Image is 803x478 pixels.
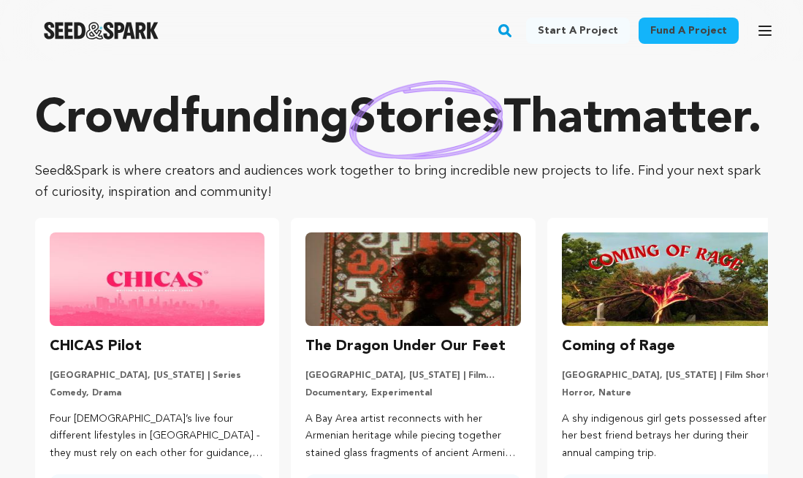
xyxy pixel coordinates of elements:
p: [GEOGRAPHIC_DATA], [US_STATE] | Series [50,370,265,382]
p: [GEOGRAPHIC_DATA], [US_STATE] | Film Feature [305,370,520,382]
img: CHICAS Pilot image [50,232,265,326]
a: Seed&Spark Homepage [44,22,159,39]
p: Four [DEMOGRAPHIC_DATA]’s live four different lifestyles in [GEOGRAPHIC_DATA] - they must rely on... [50,411,265,463]
p: Crowdfunding that . [35,91,768,149]
a: Fund a project [639,18,739,44]
p: [GEOGRAPHIC_DATA], [US_STATE] | Film Short [562,370,777,382]
span: matter [602,96,747,143]
img: hand sketched image [349,80,503,160]
p: Documentary, Experimental [305,387,520,399]
p: Horror, Nature [562,387,777,399]
p: A Bay Area artist reconnects with her Armenian heritage while piecing together stained glass frag... [305,411,520,463]
img: Seed&Spark Logo Dark Mode [44,22,159,39]
img: The Dragon Under Our Feet image [305,232,520,326]
p: Comedy, Drama [50,387,265,399]
h3: CHICAS Pilot [50,335,142,358]
a: Start a project [526,18,630,44]
h3: The Dragon Under Our Feet [305,335,506,358]
img: Coming of Rage image [562,232,777,326]
h3: Coming of Rage [562,335,675,358]
p: Seed&Spark is where creators and audiences work together to bring incredible new projects to life... [35,161,768,203]
p: A shy indigenous girl gets possessed after her best friend betrays her during their annual campin... [562,411,777,463]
